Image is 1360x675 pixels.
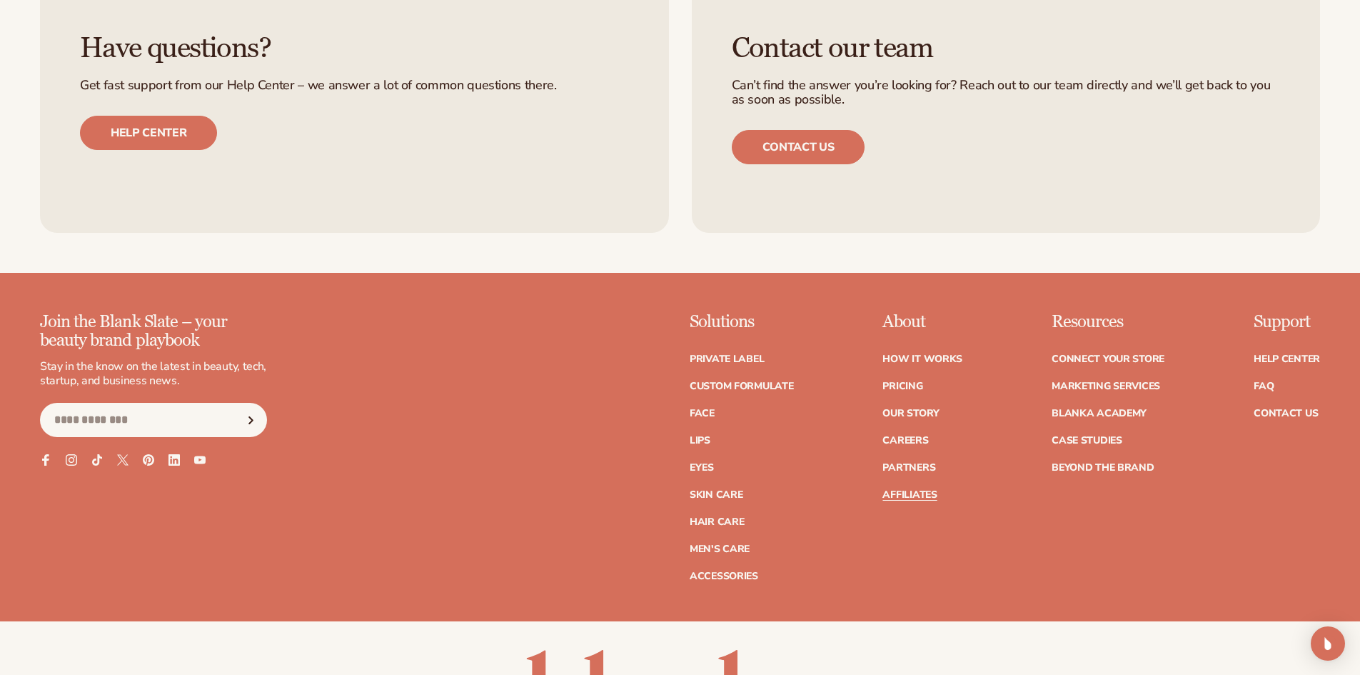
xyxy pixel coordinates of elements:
[882,409,939,419] a: Our Story
[1052,381,1160,391] a: Marketing services
[690,463,714,473] a: Eyes
[882,490,937,500] a: Affiliates
[690,490,742,500] a: Skin Care
[1052,436,1122,446] a: Case Studies
[882,313,962,331] p: About
[882,381,922,391] a: Pricing
[690,571,758,581] a: Accessories
[690,313,794,331] p: Solutions
[882,463,935,473] a: Partners
[690,354,764,364] a: Private label
[690,436,710,446] a: Lips
[882,354,962,364] a: How It Works
[1254,354,1320,364] a: Help Center
[235,403,266,437] button: Subscribe
[690,544,750,554] a: Men's Care
[690,409,715,419] a: Face
[40,359,267,389] p: Stay in the know on the latest in beauty, tech, startup, and business news.
[80,79,629,93] p: Get fast support from our Help Center – we answer a lot of common questions there.
[40,313,267,351] p: Join the Blank Slate – your beauty brand playbook
[690,517,744,527] a: Hair Care
[732,79,1281,107] p: Can’t find the answer you’re looking for? Reach out to our team directly and we’ll get back to yo...
[1052,409,1147,419] a: Blanka Academy
[80,33,629,64] h3: Have questions?
[1052,463,1154,473] a: Beyond the brand
[1311,626,1345,661] div: Open Intercom Messenger
[1254,409,1318,419] a: Contact Us
[690,381,794,391] a: Custom formulate
[1052,313,1164,331] p: Resources
[1052,354,1164,364] a: Connect your store
[80,116,217,150] a: Help center
[882,436,928,446] a: Careers
[1254,381,1274,391] a: FAQ
[732,33,1281,64] h3: Contact our team
[1254,313,1320,331] p: Support
[732,130,865,164] a: Contact us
